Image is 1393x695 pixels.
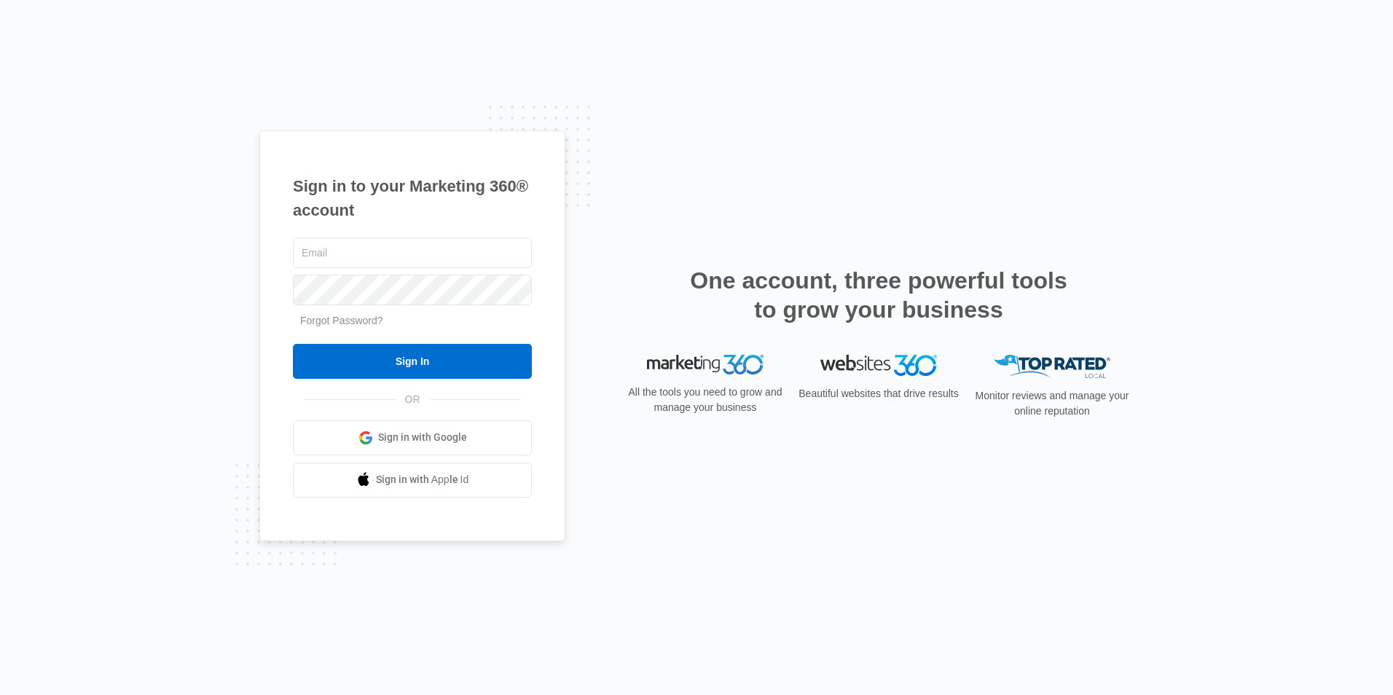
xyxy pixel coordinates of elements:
[293,237,532,268] input: Email
[395,392,431,407] span: OR
[293,174,532,222] h1: Sign in to your Marketing 360® account
[293,463,532,498] a: Sign in with Apple Id
[624,385,787,415] p: All the tools you need to grow and manage your business
[378,430,467,445] span: Sign in with Google
[293,420,532,455] a: Sign in with Google
[293,344,532,379] input: Sign In
[376,472,469,487] span: Sign in with Apple Id
[797,386,960,401] p: Beautiful websites that drive results
[686,266,1072,324] h2: One account, three powerful tools to grow your business
[300,315,383,326] a: Forgot Password?
[820,355,937,376] img: Websites 360
[994,355,1110,379] img: Top Rated Local
[970,388,1134,419] p: Monitor reviews and manage your online reputation
[647,355,764,375] img: Marketing 360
